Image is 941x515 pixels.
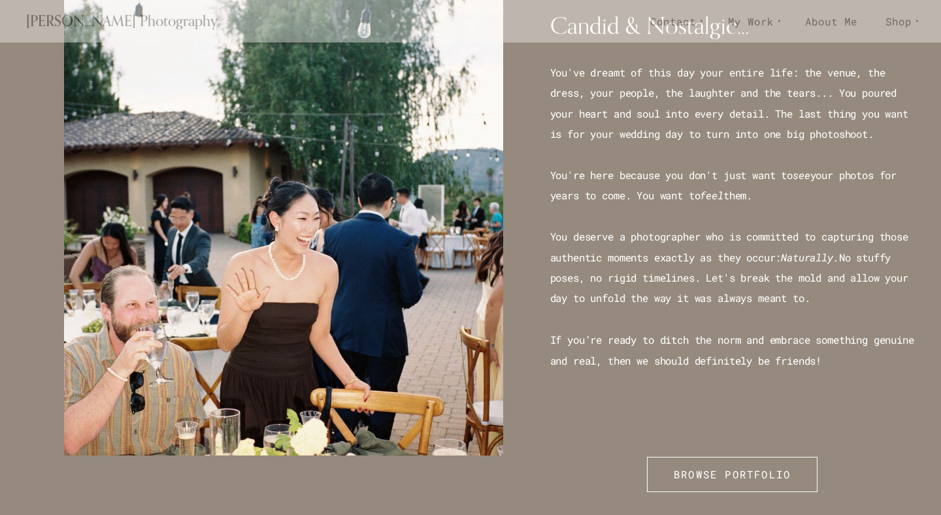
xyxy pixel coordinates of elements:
[781,251,838,264] em: Naturally.
[871,10,929,33] a: Shop
[26,4,218,39] a: [PERSON_NAME] Photography
[791,10,871,33] a: About Me
[650,12,696,31] span: Contact
[700,189,723,202] em: feel
[550,169,793,182] span: You're here because you don't just want to
[723,189,752,202] span: them.
[636,10,714,33] a: Contact
[674,467,791,482] span: Browse Portfolio
[550,66,914,141] span: You've dreamt of this day your entire life: the venue, the dress, your people, the laughter and t...
[647,457,817,492] a: Browse Portfolio
[550,251,914,305] span: No stuffy poses, no rigid timelines. Let's break the mold and allow your day to unfold the way it...
[714,10,791,33] a: My Work
[550,333,920,367] span: If you’re ready to ditch the norm and embrace something genuine and real, then we should definite...
[885,12,912,31] span: Shop
[550,230,914,263] span: You deserve a photographer who is committed to capturing those authentic moments exactly as they ...
[728,12,774,31] span: My Work
[793,169,810,182] em: see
